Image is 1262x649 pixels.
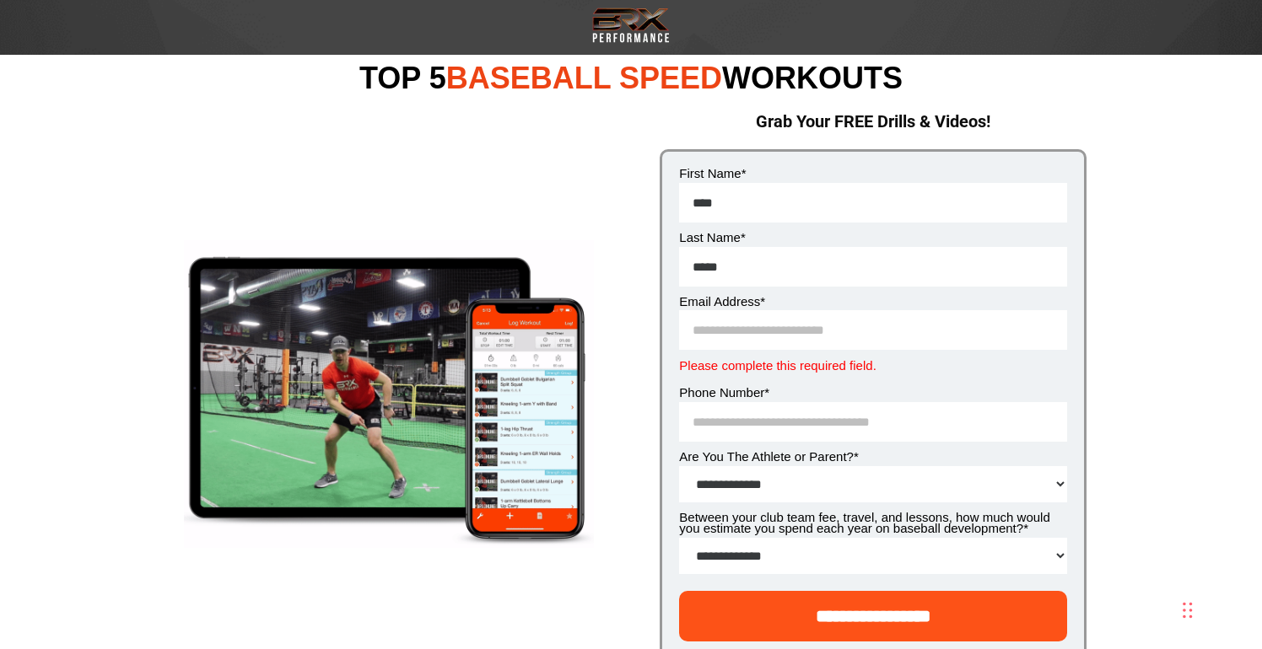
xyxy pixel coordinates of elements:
[184,240,594,548] img: smartmockups_k9u89r5o
[679,230,741,244] span: Last Name
[679,166,741,180] span: First Name
[679,354,1067,378] label: Please complete this required field.
[1183,585,1193,636] div: Drag
[679,510,1049,535] span: Between your club team fee, travel, and lessons, how much would you estimate you spend each year ...
[359,61,903,95] span: TOP 5 WORKOUTS
[679,385,764,400] span: Phone Number
[679,294,760,308] span: Email Address
[679,449,854,464] span: Are You The Athlete or Parent?
[1013,467,1262,649] iframe: Chat Widget
[660,110,1087,132] h2: Grab Your FREE Drills & Videos!
[446,61,722,95] span: BASEBALL SPEED
[590,4,672,46] img: Transparent-Black-BRX-Logo-White-Performance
